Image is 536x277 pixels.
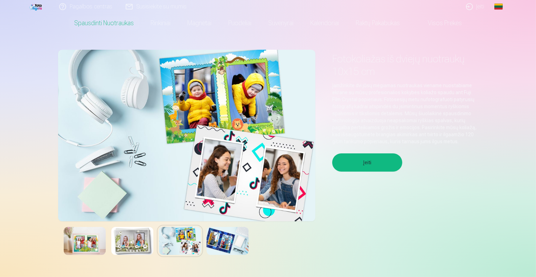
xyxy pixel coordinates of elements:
[302,13,347,33] a: Kalendoriai
[260,13,302,33] a: Suvenyrai
[332,53,478,78] h1: Fotokoliažas iš dviejų nuotraukų 10x15 cm
[220,13,260,33] a: Puodeliai
[332,153,402,172] button: Įeiti
[66,13,142,33] a: Spausdinti nuotraukas
[142,13,179,33] a: Rinkiniai
[29,3,43,11] img: /fa2
[347,13,408,33] a: Raktų pakabukas
[332,82,478,145] p: Įamžinkite dvi jūsų mėgiamas nuotraukas viename nuostabiame ekrane su mūsų profesionalios kokybės...
[179,13,220,33] a: Magnetai
[408,13,470,33] a: Visos prekės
